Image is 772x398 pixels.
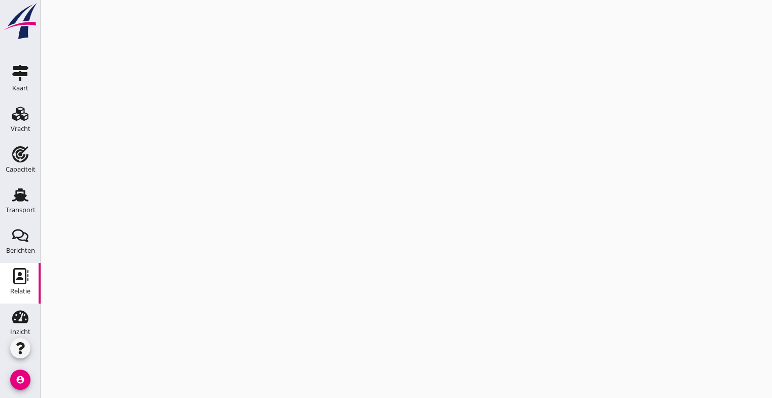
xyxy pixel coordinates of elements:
img: logo-small.a267ee39.svg [2,3,39,40]
div: Vracht [11,125,30,132]
div: Berichten [6,247,35,254]
div: Kaart [12,85,28,91]
div: Inzicht [10,328,30,335]
div: Transport [6,207,36,213]
div: Relatie [10,288,30,294]
i: account_circle [10,370,30,390]
div: Capaciteit [6,166,36,173]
